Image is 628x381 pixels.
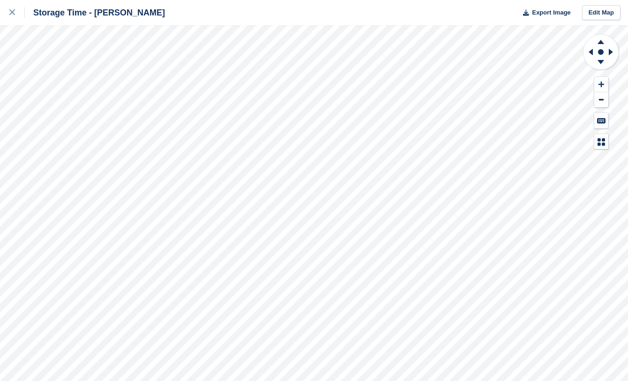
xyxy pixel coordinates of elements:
span: Export Image [532,8,570,17]
button: Export Image [517,5,571,21]
button: Zoom Out [594,92,608,108]
div: Storage Time - [PERSON_NAME] [25,7,165,18]
button: Zoom In [594,77,608,92]
button: Keyboard Shortcuts [594,113,608,128]
button: Map Legend [594,134,608,149]
a: Edit Map [582,5,620,21]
